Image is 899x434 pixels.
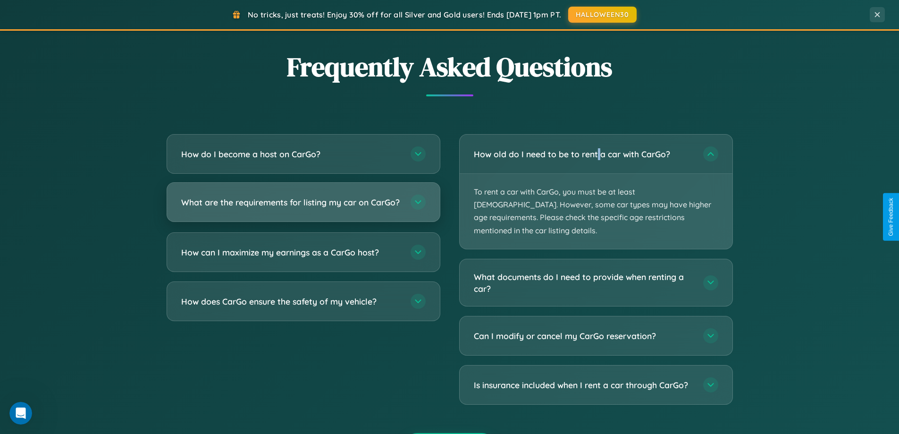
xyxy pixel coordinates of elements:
p: To rent a car with CarGo, you must be at least [DEMOGRAPHIC_DATA]. However, some car types may ha... [460,174,732,249]
h3: What are the requirements for listing my car on CarGo? [181,196,401,208]
h3: How can I maximize my earnings as a CarGo host? [181,247,401,258]
h3: Can I modify or cancel my CarGo reservation? [474,330,694,342]
h3: What documents do I need to provide when renting a car? [474,271,694,294]
h3: Is insurance included when I rent a car through CarGo? [474,379,694,391]
h3: How old do I need to be to rent a car with CarGo? [474,148,694,160]
div: Give Feedback [888,198,894,236]
iframe: Intercom live chat [9,402,32,425]
h3: How does CarGo ensure the safety of my vehicle? [181,296,401,307]
h3: How do I become a host on CarGo? [181,148,401,160]
span: No tricks, just treats! Enjoy 30% off for all Silver and Gold users! Ends [DATE] 1pm PT. [248,10,561,19]
h2: Frequently Asked Questions [167,49,733,85]
button: HALLOWEEN30 [568,7,637,23]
